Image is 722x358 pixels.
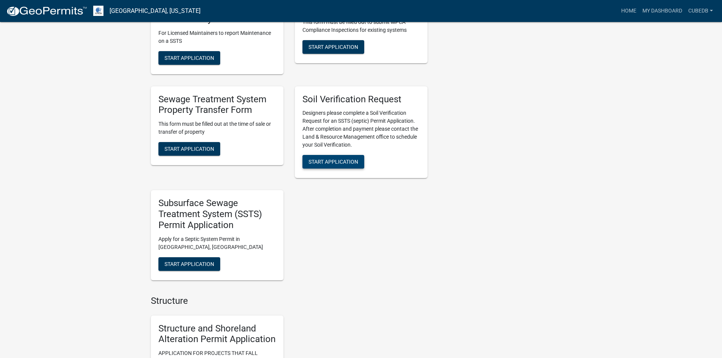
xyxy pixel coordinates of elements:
[164,146,214,152] span: Start Application
[302,94,420,105] h5: Soil Verification Request
[164,261,214,267] span: Start Application
[164,55,214,61] span: Start Application
[302,40,364,54] button: Start Application
[685,4,716,18] a: CubedB
[158,323,276,345] h5: Structure and Shoreland Alteration Permit Application
[158,198,276,230] h5: Subsurface Sewage Treatment System (SSTS) Permit Application
[309,159,358,165] span: Start Application
[302,109,420,149] p: Designers please complete a Soil Verification Request for an SSTS (septic) Permit Application. Af...
[158,51,220,65] button: Start Application
[110,5,200,17] a: [GEOGRAPHIC_DATA], [US_STATE]
[158,142,220,156] button: Start Application
[93,6,103,16] img: Otter Tail County, Minnesota
[158,94,276,116] h5: Sewage Treatment System Property Transfer Form
[158,120,276,136] p: This form must be filled out at the time of sale or transfer of property
[302,155,364,169] button: Start Application
[302,18,420,34] p: This form must be filled out to submit MPCA Compliance Inspections for existing systems
[158,257,220,271] button: Start Application
[151,295,428,306] h4: Structure
[618,4,639,18] a: Home
[639,4,685,18] a: My Dashboard
[158,29,276,45] p: For Licensed Maintainers to report Maintenance on a SSTS
[309,44,358,50] span: Start Application
[158,235,276,251] p: Apply for a Septic System Permit in [GEOGRAPHIC_DATA], [GEOGRAPHIC_DATA]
